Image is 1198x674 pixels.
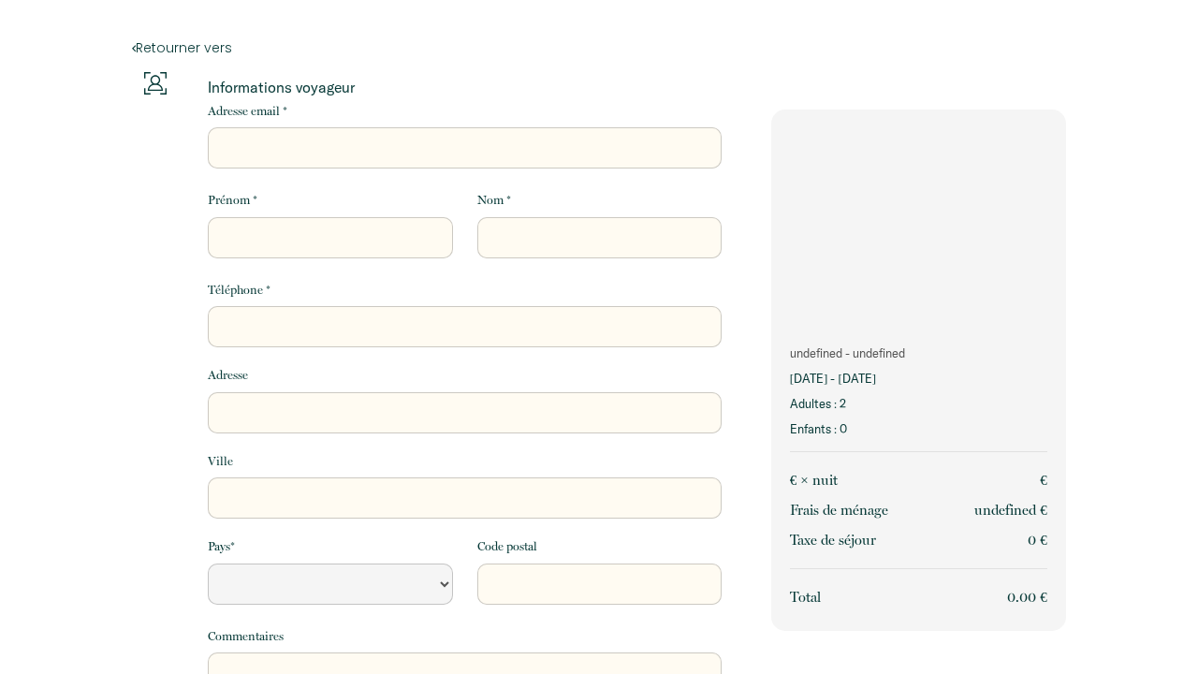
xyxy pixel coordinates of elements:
p: undefined € [974,499,1047,521]
span: 0.00 € [1007,589,1047,606]
p: Adultes : 2 [790,395,1047,413]
p: 0 € [1028,529,1047,551]
label: Commentaires [208,627,284,646]
p: € [1040,469,1047,491]
label: Adresse [208,366,248,385]
label: Code postal [477,537,537,556]
p: Informations voyageur [208,78,722,96]
p: undefined - undefined [790,344,1047,362]
p: Taxe de séjour [790,529,876,551]
select: Default select example [208,564,452,605]
p: Enfants : 0 [790,420,1047,438]
label: Téléphone * [208,281,270,300]
p: € × nuit [790,469,838,491]
label: Ville [208,452,233,471]
a: Retourner vers [132,37,1066,58]
label: Adresse email * [208,102,287,121]
img: guests-info [144,72,167,95]
p: Frais de ménage [790,499,888,521]
label: Nom * [477,191,511,210]
img: rental-image [771,110,1066,330]
span: Total [790,589,821,606]
label: Prénom * [208,191,257,210]
label: Pays [208,537,235,556]
p: [DATE] - [DATE] [790,370,1047,388]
